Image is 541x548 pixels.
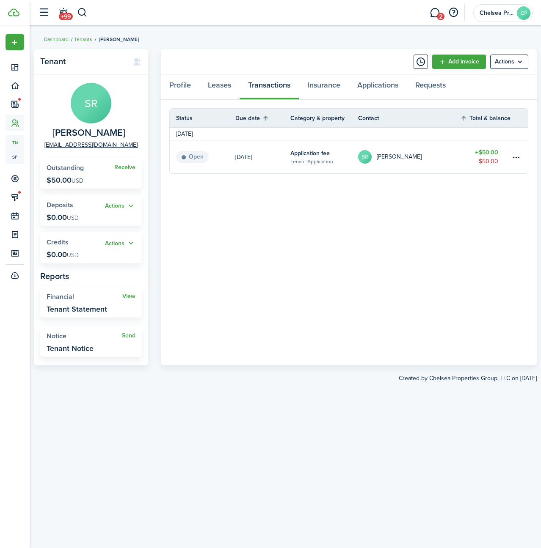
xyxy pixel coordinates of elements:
[77,5,88,20] button: Search
[52,128,125,138] span: SynQuis Rouse
[44,36,69,43] a: Dashboard
[479,157,498,166] table-amount-description: $50.00
[99,36,139,43] span: [PERSON_NAME]
[122,293,135,300] a: View
[358,140,460,173] a: SR[PERSON_NAME]
[47,163,84,173] span: Outstanding
[161,74,199,100] a: Profile
[47,332,122,340] widget-stats-title: Notice
[358,114,460,123] th: Contact
[47,213,79,222] p: $0.00
[199,74,240,100] a: Leases
[55,2,71,24] a: Notifications
[67,214,79,222] span: USD
[377,153,422,160] table-profile-info-text: [PERSON_NAME]
[480,10,513,16] span: Chelsea Properties Group, LLC
[176,151,209,163] status: Open
[290,140,358,173] a: Application feeTenant Application
[299,74,349,100] a: Insurance
[47,250,79,259] p: $0.00
[475,148,498,157] table-amount-title: $50.00
[74,36,92,43] a: Tenants
[105,201,135,211] button: Actions
[105,238,135,248] button: Actions
[427,2,443,24] a: Messaging
[47,305,107,313] widget-stats-description: Tenant Statement
[407,74,454,100] a: Requests
[460,113,511,123] th: Sort
[47,293,122,301] widget-stats-title: Financial
[47,344,94,353] widget-stats-description: Tenant Notice
[517,6,530,20] avatar-text: CP
[290,114,358,123] th: Category & property
[437,13,444,20] span: 2
[34,365,537,383] created-at: Created by Chelsea Properties Group, LLC on [DATE]
[71,83,111,123] avatar-text: SR
[358,150,372,164] avatar-text: SR
[6,150,24,164] a: sp
[432,55,486,69] a: Add invoice
[446,5,461,20] button: Open resource center
[44,140,138,149] a: [EMAIL_ADDRESS][DOMAIN_NAME]
[105,201,135,211] button: Open menu
[6,135,24,150] a: tn
[72,176,83,185] span: USD
[490,55,528,69] button: Open menu
[170,140,235,173] a: Open
[67,251,79,260] span: USD
[170,129,199,138] td: [DATE]
[40,57,124,66] panel-main-title: Tenant
[349,74,407,100] a: Applications
[290,149,330,158] table-info-title: Application fee
[235,140,290,173] a: [DATE]
[105,238,135,248] button: Open menu
[235,153,252,162] p: [DATE]
[47,237,69,247] span: Credits
[36,5,52,21] button: Open sidebar
[40,270,142,282] panel-main-subtitle: Reports
[235,113,290,123] th: Sort
[490,55,528,69] menu-btn: Actions
[114,164,135,171] a: Receive
[460,140,511,173] a: $50.00$50.00
[47,200,73,210] span: Deposits
[414,55,428,69] button: Timeline
[6,34,24,50] button: Open menu
[122,332,135,339] a: Send
[170,114,235,123] th: Status
[8,8,19,16] img: TenantCloud
[47,176,83,184] p: $50.00
[59,13,73,20] span: +99
[290,158,333,165] table-subtitle: Tenant Application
